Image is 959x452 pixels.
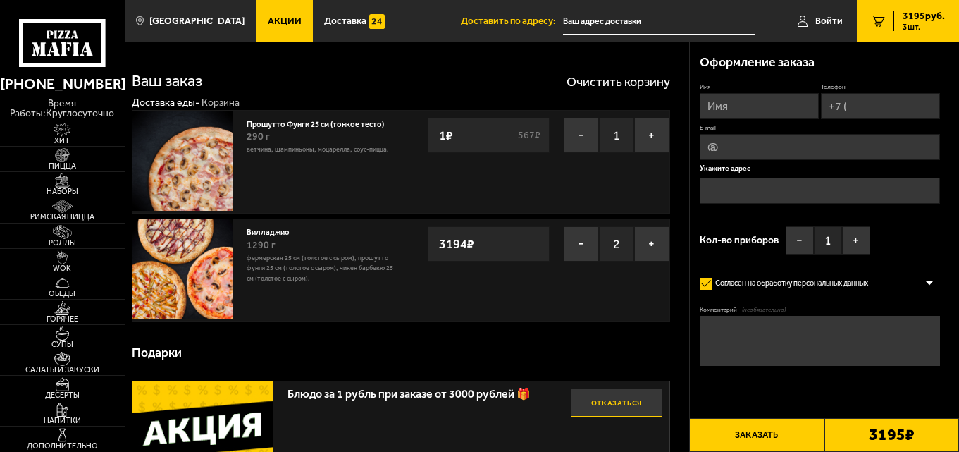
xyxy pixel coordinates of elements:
[132,97,199,109] a: Доставка еды-
[516,130,542,140] s: 567 ₽
[814,226,842,255] span: 1
[149,16,245,26] span: [GEOGRAPHIC_DATA]
[132,73,202,90] h1: Ваш заказ
[324,16,366,26] span: Доставка
[821,93,940,119] input: +7 (
[700,124,939,133] label: E-mail
[700,165,939,173] p: Укажите адрес
[689,418,824,452] button: Заказать
[247,145,394,154] p: ветчина, шампиньоны, моцарелла, соус-пицца.
[571,389,662,417] button: Отказаться
[599,226,634,262] span: 2
[599,118,634,153] span: 1
[700,134,939,160] input: @
[869,427,915,444] b: 3195 ₽
[435,122,457,149] strong: 1 ₽
[247,116,394,129] a: Прошутто Фунги 25 см (тонкое тесто)
[742,306,786,314] span: (необязательно)
[903,23,945,31] span: 3 шт.
[700,93,819,119] input: Имя
[247,239,276,251] span: 1290 г
[268,16,302,26] span: Акции
[247,130,270,142] span: 290 г
[815,16,843,26] span: Войти
[564,118,599,153] button: −
[132,347,182,360] h3: Подарки
[369,14,384,29] img: 15daf4d41897b9f0e9f617042186c801.svg
[700,306,939,314] label: Комментарий
[786,226,814,255] button: −
[634,118,669,153] button: +
[461,16,563,26] span: Доставить по адресу:
[247,224,299,237] a: Вилладжио
[567,75,670,88] button: Очистить корзину
[821,83,940,92] label: Телефон
[903,11,945,21] span: 3195 руб.
[700,274,877,293] label: Согласен на обработку персональных данных
[287,381,571,400] span: Блюдо за 1 рубль при заказе от 3000 рублей 🎁
[563,8,755,35] input: Ваш адрес доставки
[700,236,779,245] span: Кол-во приборов
[634,226,669,262] button: +
[435,231,478,257] strong: 3194 ₽
[700,56,815,69] h3: Оформление заказа
[564,226,599,262] button: −
[202,97,240,109] div: Корзина
[247,253,394,283] p: Фермерская 25 см (толстое с сыром), Прошутто Фунги 25 см (толстое с сыром), Чикен Барбекю 25 см (...
[700,83,819,92] label: Имя
[842,226,870,255] button: +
